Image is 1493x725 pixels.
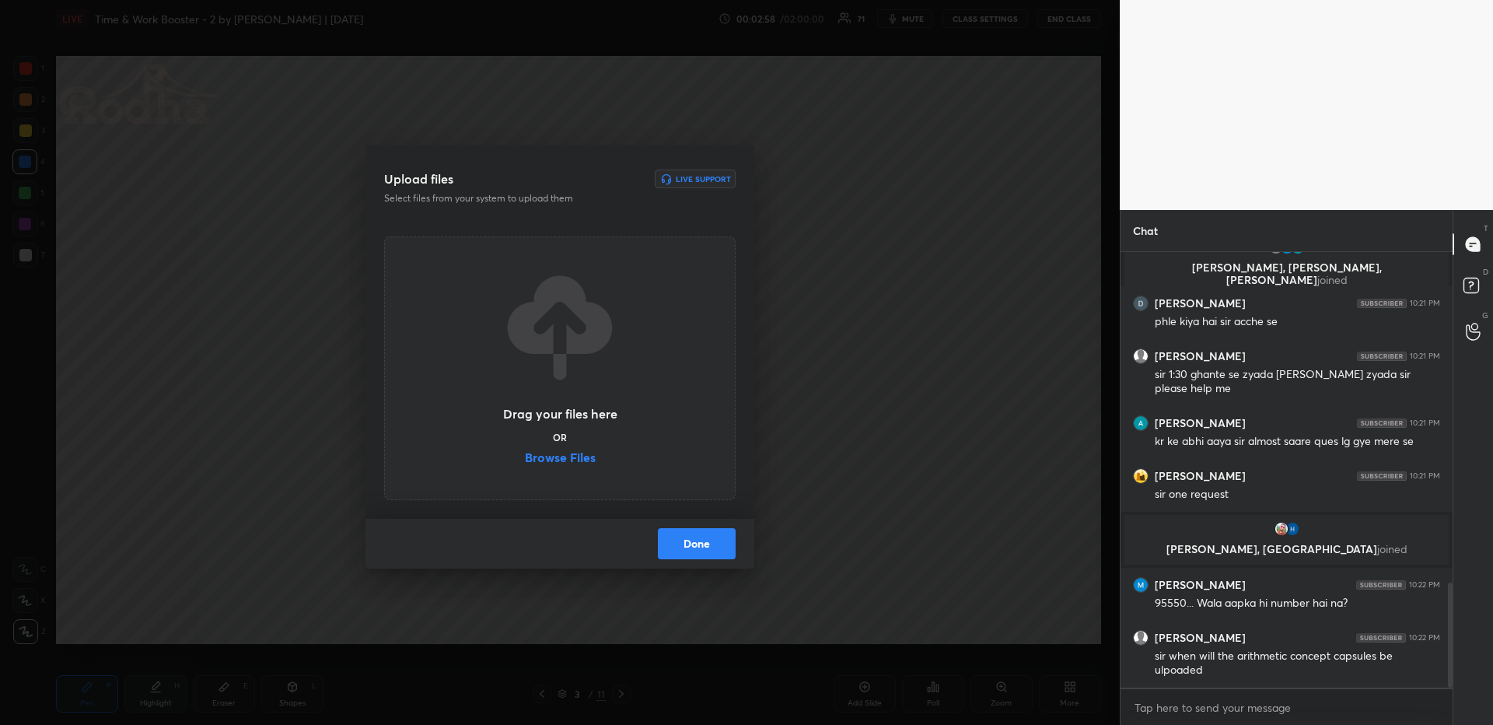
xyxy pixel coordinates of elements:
[1121,210,1170,251] p: Chat
[1317,272,1348,287] span: joined
[1134,416,1148,430] img: thumbnail.jpg
[1410,471,1440,481] div: 10:21 PM
[1410,352,1440,361] div: 10:21 PM
[1155,487,1440,503] div: sir one request
[1155,314,1440,330] div: phle kiya hai sir acche se
[1410,419,1440,428] div: 10:21 PM
[1155,296,1246,310] h6: [PERSON_NAME]
[1356,633,1406,643] img: 4P8fHbbgJtejmAAAAAElFTkSuQmCC
[1155,469,1246,483] h6: [PERSON_NAME]
[676,175,731,183] h6: Live Support
[384,170,453,188] h3: Upload files
[1484,222,1488,234] p: T
[1121,252,1453,688] div: grid
[1409,633,1440,643] div: 10:22 PM
[1356,580,1406,590] img: 4P8fHbbgJtejmAAAAAElFTkSuQmCC
[1482,310,1488,321] p: G
[1377,541,1407,556] span: joined
[1155,416,1246,430] h6: [PERSON_NAME]
[503,408,617,420] h3: Drag your files here
[1155,434,1440,450] div: kr ke abhi aaya sir almost saare ques lg gye mere se
[1134,469,1148,483] img: thumbnail.jpg
[1134,296,1148,310] img: thumbnail.jpg
[1134,543,1439,555] p: [PERSON_NAME], [GEOGRAPHIC_DATA]
[1285,521,1300,537] img: thumbnail.jpg
[1357,471,1407,481] img: 4P8fHbbgJtejmAAAAAElFTkSuQmCC
[1357,419,1407,428] img: 4P8fHbbgJtejmAAAAAElFTkSuQmCC
[658,528,736,559] button: Done
[1155,596,1440,611] div: 95550... Wala aapka hi number hai na?
[1483,266,1488,278] p: D
[1155,649,1440,678] div: sir when will the arithmetic concept capsules be ulpoaded
[1357,352,1407,361] img: 4P8fHbbgJtejmAAAAAElFTkSuQmCC
[1409,580,1440,590] div: 10:22 PM
[1155,578,1246,592] h6: [PERSON_NAME]
[1155,631,1246,645] h6: [PERSON_NAME]
[1155,349,1246,363] h6: [PERSON_NAME]
[1134,349,1148,363] img: default.png
[553,433,567,442] h5: OR
[1134,631,1148,645] img: default.png
[1410,299,1440,308] div: 10:21 PM
[384,191,636,205] p: Select files from your system to upload them
[1274,521,1289,537] img: thumbnail.jpg
[1134,261,1439,286] p: [PERSON_NAME], [PERSON_NAME], [PERSON_NAME]
[1357,299,1407,308] img: 4P8fHbbgJtejmAAAAAElFTkSuQmCC
[1155,367,1440,397] div: sir 1:30 ghante se zyada [PERSON_NAME] zyada sir please help me
[1134,578,1148,592] img: thumbnail.jpg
